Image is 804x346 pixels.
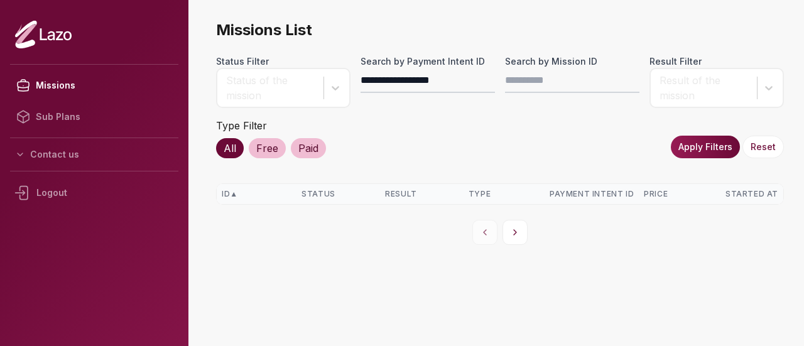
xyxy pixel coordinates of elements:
[671,136,740,158] button: Apply Filters
[216,138,244,158] div: All
[10,176,178,209] div: Logout
[469,189,540,199] div: Type
[249,138,286,158] div: Free
[385,189,458,199] div: Result
[230,189,237,199] span: ▲
[216,55,350,68] label: Status Filter
[226,73,317,103] div: Status of the mission
[10,101,178,132] a: Sub Plans
[725,189,778,199] div: Started At
[10,70,178,101] a: Missions
[550,189,634,199] div: Payment Intent ID
[742,136,784,158] button: Reset
[649,55,784,68] label: Result Filter
[361,55,495,68] label: Search by Payment Intent ID
[301,189,375,199] div: Status
[505,55,639,68] label: Search by Mission ID
[216,119,267,132] label: Type Filter
[222,189,291,199] div: ID
[216,20,784,40] span: Missions List
[291,138,326,158] div: Paid
[10,143,178,166] button: Contact us
[660,73,751,103] div: Result of the mission
[644,189,715,199] div: Price
[503,220,528,245] button: Next page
